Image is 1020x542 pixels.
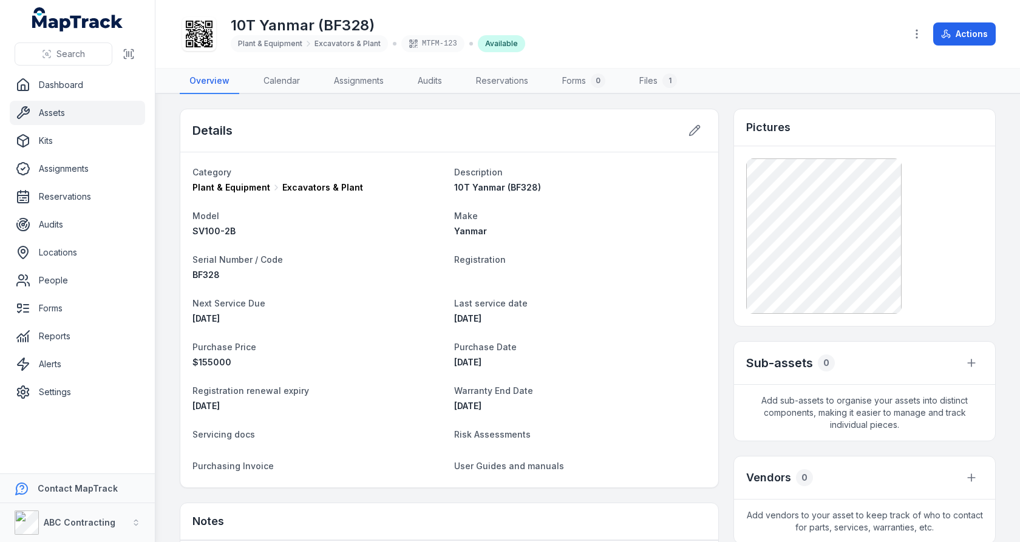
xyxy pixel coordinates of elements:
[454,211,478,221] span: Make
[254,69,310,94] a: Calendar
[818,354,835,371] div: 0
[192,167,231,177] span: Category
[231,16,525,35] h1: 10T Yanmar (BF328)
[10,268,145,293] a: People
[454,357,481,367] span: [DATE]
[10,129,145,153] a: Kits
[192,385,309,396] span: Registration renewal expiry
[192,181,270,194] span: Plant & Equipment
[408,69,452,94] a: Audits
[10,240,145,265] a: Locations
[10,212,145,237] a: Audits
[662,73,677,88] div: 1
[324,69,393,94] a: Assignments
[454,226,487,236] span: Yanmar
[454,429,531,439] span: Risk Assessments
[10,352,145,376] a: Alerts
[454,342,517,352] span: Purchase Date
[454,313,481,324] time: 22/04/2025, 10:00:00 am
[192,269,220,280] span: BF328
[38,483,118,493] strong: Contact MapTrack
[192,357,231,367] span: 155000 AUD
[192,401,220,411] time: 28/04/2026, 10:00:00 am
[282,181,363,194] span: Excavators & Plant
[478,35,525,52] div: Available
[454,254,506,265] span: Registration
[10,73,145,97] a: Dashboard
[314,39,381,49] span: Excavators & Plant
[15,42,112,66] button: Search
[10,185,145,209] a: Reservations
[192,313,220,324] span: [DATE]
[401,35,464,52] div: MTFM-123
[10,157,145,181] a: Assignments
[933,22,996,46] button: Actions
[192,429,255,439] span: Servicing docs
[454,313,481,324] span: [DATE]
[746,469,791,486] h3: Vendors
[238,39,302,49] span: Plant & Equipment
[192,401,220,411] span: [DATE]
[454,182,541,192] span: 10T Yanmar (BF328)
[630,69,687,94] a: Files1
[192,226,236,236] span: SV100-2B
[734,385,995,441] span: Add sub-assets to organise your assets into distinct components, making it easier to manage and t...
[10,380,145,404] a: Settings
[192,313,220,324] time: 22/04/2026, 10:00:00 am
[466,69,538,94] a: Reservations
[180,69,239,94] a: Overview
[746,119,790,136] h3: Pictures
[454,401,481,411] time: 19/01/2028, 11:00:00 am
[454,298,528,308] span: Last service date
[192,298,265,308] span: Next Service Due
[32,7,123,32] a: MapTrack
[192,461,274,471] span: Purchasing Invoice
[454,401,481,411] span: [DATE]
[192,513,224,530] h3: Notes
[454,461,564,471] span: User Guides and manuals
[552,69,615,94] a: Forms0
[796,469,813,486] div: 0
[746,354,813,371] h2: Sub-assets
[591,73,605,88] div: 0
[192,122,233,139] h2: Details
[44,517,115,527] strong: ABC Contracting
[192,211,219,221] span: Model
[10,101,145,125] a: Assets
[454,167,503,177] span: Description
[454,385,533,396] span: Warranty End Date
[56,48,85,60] span: Search
[192,342,256,352] span: Purchase Price
[10,324,145,348] a: Reports
[10,296,145,320] a: Forms
[454,357,481,367] time: 19/01/2025, 11:00:00 am
[192,254,283,265] span: Serial Number / Code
